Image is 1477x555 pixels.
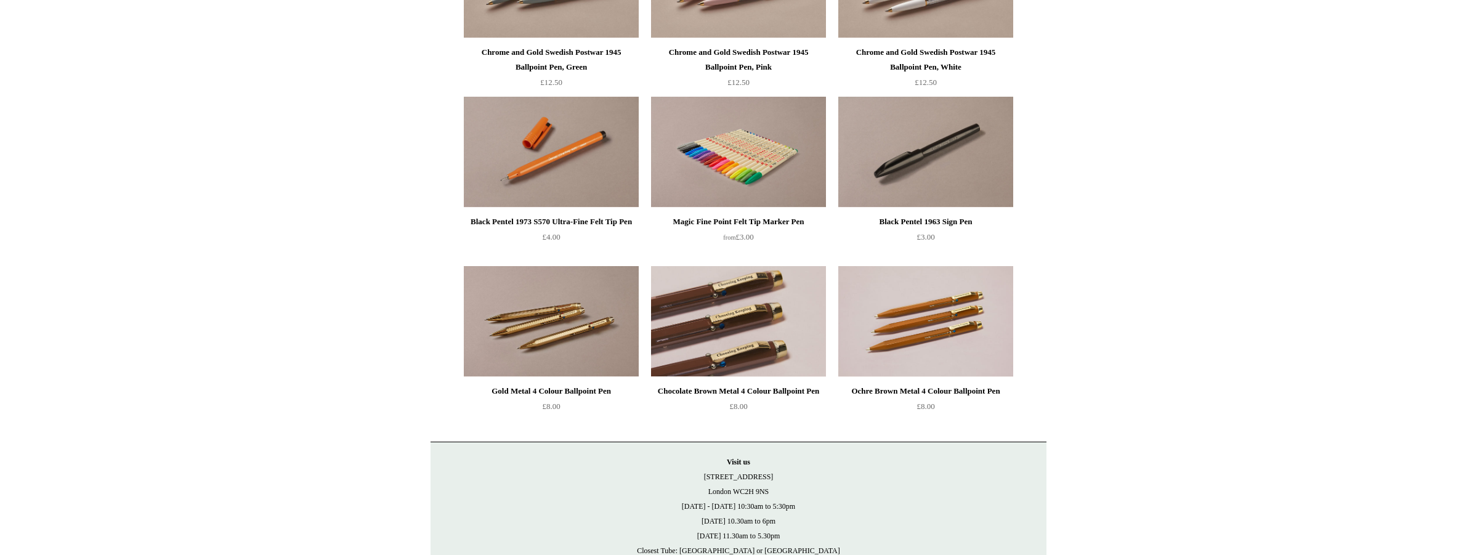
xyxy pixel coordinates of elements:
a: Black Pentel 1973 S570 Ultra-Fine Felt Tip Pen £4.00 [464,214,639,265]
div: Chrome and Gold Swedish Postwar 1945 Ballpoint Pen, Green [467,45,636,75]
div: Chrome and Gold Swedish Postwar 1945 Ballpoint Pen, White [841,45,1010,75]
div: Ochre Brown Metal 4 Colour Ballpoint Pen [841,384,1010,399]
img: Ochre Brown Metal 4 Colour Ballpoint Pen [838,266,1013,377]
a: Gold Metal 4 Colour Ballpoint Pen £8.00 [464,384,639,434]
div: Gold Metal 4 Colour Ballpoint Pen [467,384,636,399]
div: Magic Fine Point Felt Tip Marker Pen [654,214,823,229]
a: Chocolate Brown Metal 4 Colour Ballpoint Pen £8.00 [651,384,826,434]
a: Ochre Brown Metal 4 Colour Ballpoint Pen £8.00 [838,384,1013,434]
span: £12.50 [915,78,937,87]
a: Chrome and Gold Swedish Postwar 1945 Ballpoint Pen, White £12.50 [838,45,1013,95]
span: £3.00 [917,232,934,241]
a: Magic Fine Point Felt Tip Marker Pen Magic Fine Point Felt Tip Marker Pen [651,97,826,208]
a: Black Pentel 1963 Sign Pen Black Pentel 1963 Sign Pen [838,97,1013,208]
span: £8.00 [729,402,747,411]
a: Chrome and Gold Swedish Postwar 1945 Ballpoint Pen, Green £12.50 [464,45,639,95]
img: Chocolate Brown Metal 4 Colour Ballpoint Pen [651,266,826,377]
div: Chocolate Brown Metal 4 Colour Ballpoint Pen [654,384,823,399]
a: Ochre Brown Metal 4 Colour Ballpoint Pen Ochre Brown Metal 4 Colour Ballpoint Pen [838,266,1013,377]
img: Black Pentel 1973 S570 Ultra-Fine Felt Tip Pen [464,97,639,208]
div: Black Pentel 1963 Sign Pen [841,214,1010,229]
div: Black Pentel 1973 S570 Ultra-Fine Felt Tip Pen [467,214,636,229]
a: Magic Fine Point Felt Tip Marker Pen from£3.00 [651,214,826,265]
span: £4.00 [542,232,560,241]
span: from [723,234,735,241]
span: £12.50 [540,78,562,87]
img: Black Pentel 1963 Sign Pen [838,97,1013,208]
span: £8.00 [917,402,934,411]
a: Black Pentel 1973 S570 Ultra-Fine Felt Tip Pen Black Pentel 1973 S570 Ultra-Fine Felt Tip Pen [464,97,639,208]
div: Chrome and Gold Swedish Postwar 1945 Ballpoint Pen, Pink [654,45,823,75]
img: Magic Fine Point Felt Tip Marker Pen [651,97,826,208]
span: £3.00 [723,232,753,241]
a: Black Pentel 1963 Sign Pen £3.00 [838,214,1013,265]
a: Gold Metal 4 Colour Ballpoint Pen Gold Metal 4 Colour Ballpoint Pen [464,266,639,377]
a: Chrome and Gold Swedish Postwar 1945 Ballpoint Pen, Pink £12.50 [651,45,826,95]
a: Chocolate Brown Metal 4 Colour Ballpoint Pen Chocolate Brown Metal 4 Colour Ballpoint Pen [651,266,826,377]
img: Gold Metal 4 Colour Ballpoint Pen [464,266,639,377]
span: £12.50 [727,78,750,87]
span: £8.00 [542,402,560,411]
strong: Visit us [727,458,750,466]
